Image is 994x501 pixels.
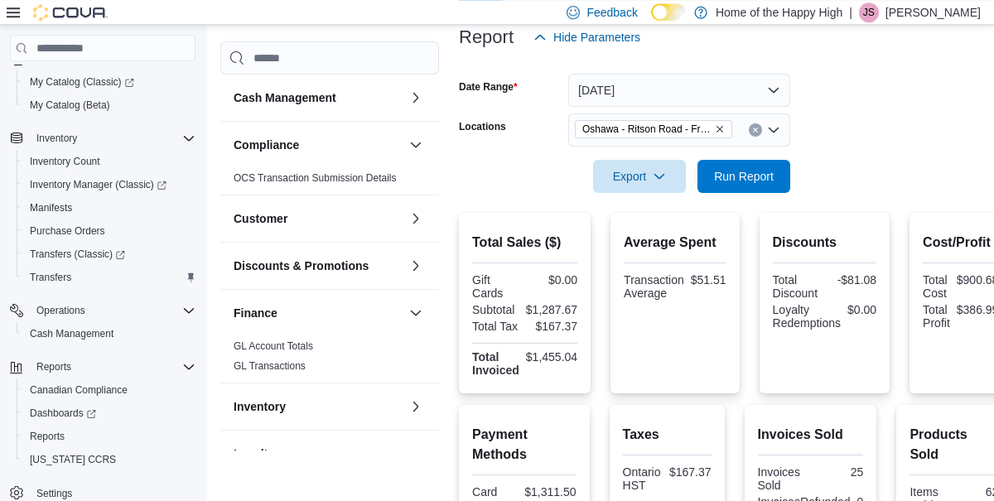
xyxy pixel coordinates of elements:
span: Canadian Compliance [23,380,195,400]
span: Export [603,160,676,193]
a: Inventory Manager (Classic) [23,175,173,195]
button: Customer [406,209,426,229]
span: Inventory Manager (Classic) [30,178,166,191]
div: $167.37 [669,465,712,479]
div: $1,455.04 [526,350,577,364]
div: Ontario HST [623,465,663,492]
a: Transfers (Classic) [23,244,132,264]
h3: Report [459,27,514,47]
h2: Discounts [773,233,877,253]
a: Dashboards [23,403,103,423]
span: Inventory [36,132,77,145]
a: Purchase Orders [23,221,112,241]
button: Reports [30,357,78,377]
button: [DATE] [568,74,790,107]
h2: Payment Methods [472,425,577,465]
h3: Loyalty [234,446,274,462]
a: Transfers [23,267,78,287]
span: Feedback [586,4,637,21]
div: 25 [813,465,863,479]
span: Inventory Manager (Classic) [23,175,195,195]
p: Home of the Happy High [716,2,842,22]
a: [US_STATE] CCRS [23,450,123,470]
div: $0.00 [528,273,578,287]
span: Purchase Orders [23,221,195,241]
span: Inventory Count [23,152,195,171]
div: Transaction Average [624,273,684,300]
a: Inventory Count [23,152,107,171]
span: Cash Management [23,324,195,344]
h3: Compliance [234,137,299,153]
button: Inventory [234,398,403,415]
button: Inventory Count [17,150,202,173]
span: Reports [30,357,195,377]
button: Cash Management [17,322,202,345]
button: Reports [3,355,202,378]
span: Reports [30,430,65,443]
div: Finance [220,336,439,383]
span: GL Transactions [234,359,306,373]
h3: Cash Management [234,89,336,106]
span: Hide Parameters [553,29,640,46]
span: Cash Management [30,327,113,340]
div: $1,287.67 [526,303,577,316]
button: Remove Oshawa - Ritson Road - Friendly Stranger from selection in this group [715,124,725,134]
span: [US_STATE] CCRS [30,453,116,466]
button: Finance [234,305,403,321]
span: Settings [36,487,72,500]
button: Canadian Compliance [17,378,202,402]
span: Transfers (Classic) [30,248,125,261]
span: Washington CCRS [23,450,195,470]
button: Loyalty [406,444,426,464]
img: Cova [33,4,108,21]
span: My Catalog (Classic) [30,75,134,89]
a: My Catalog (Classic) [17,70,202,94]
span: Oshawa - Ritson Road - Friendly Stranger [582,121,712,137]
div: Gift Cards [472,273,522,300]
div: Loyalty Redemptions [773,303,842,330]
h3: Finance [234,305,277,321]
span: Reports [23,426,195,446]
h3: Discounts & Promotions [234,258,369,274]
button: Compliance [406,135,426,155]
button: Open list of options [767,123,780,137]
span: Purchase Orders [30,224,105,238]
button: Finance [406,303,426,323]
h2: Total Sales ($) [472,233,577,253]
span: My Catalog (Classic) [23,72,195,92]
h3: Customer [234,210,287,227]
span: OCS Transaction Submission Details [234,171,397,185]
span: Dashboards [23,403,195,423]
div: $0.00 [847,303,876,316]
div: Compliance [220,168,439,195]
span: Oshawa - Ritson Road - Friendly Stranger [575,120,732,138]
span: Dark Mode [651,21,652,22]
a: Reports [23,426,71,446]
span: Operations [30,301,195,320]
span: Canadian Compliance [30,383,128,397]
span: Reports [36,360,71,373]
h2: Taxes [623,425,712,445]
div: $51.51 [691,273,726,287]
div: Total Tax [472,320,522,333]
button: Reports [17,425,202,448]
h2: Average Spent [624,233,726,253]
button: Customer [234,210,403,227]
button: Operations [30,301,92,320]
button: Discounts & Promotions [234,258,403,274]
span: My Catalog (Beta) [23,95,195,115]
h2: Invoices Sold [758,425,864,445]
a: Inventory Manager (Classic) [17,173,202,196]
label: Locations [459,120,506,133]
strong: Total Invoiced [472,350,519,377]
div: $167.37 [528,320,578,333]
a: GL Account Totals [234,340,313,352]
span: Inventory Count [30,155,100,168]
div: Total Cost [923,273,950,300]
button: Purchase Orders [17,219,202,243]
span: Operations [36,304,85,317]
button: Inventory [30,128,84,148]
button: My Catalog (Beta) [17,94,202,117]
span: GL Account Totals [234,340,313,353]
span: Manifests [30,201,72,214]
